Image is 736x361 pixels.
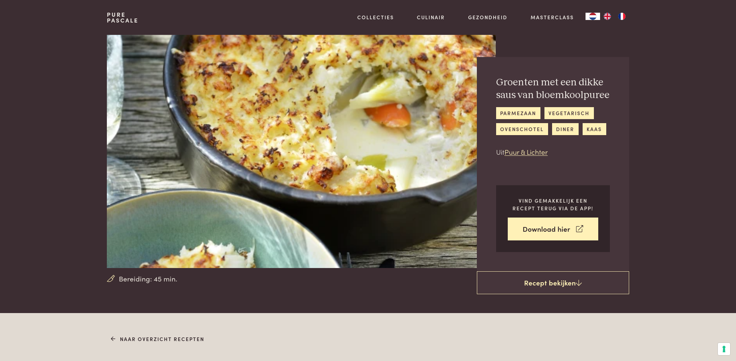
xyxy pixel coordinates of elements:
[417,13,445,21] a: Culinair
[531,13,574,21] a: Masterclass
[107,35,495,268] img: Groenten met een dikke saus van bloemkoolpuree
[477,271,629,295] a: Recept bekijken
[586,13,600,20] a: NL
[468,13,507,21] a: Gezondheid
[496,107,540,119] a: parmezaan
[508,218,598,240] a: Download hier
[111,335,204,343] a: Naar overzicht recepten
[508,197,598,212] p: Vind gemakkelijk een recept terug via de app!
[583,123,606,135] a: kaas
[600,13,629,20] ul: Language list
[600,13,615,20] a: EN
[357,13,394,21] a: Collecties
[544,107,594,119] a: vegetarisch
[718,343,730,355] button: Uw voorkeuren voor toestemming voor trackingtechnologieën
[496,147,610,157] p: Uit
[504,147,548,157] a: Puur & Lichter
[586,13,629,20] aside: Language selected: Nederlands
[496,76,610,101] h2: Groenten met een dikke saus van bloemkoolpuree
[552,123,579,135] a: diner
[615,13,629,20] a: FR
[119,273,177,284] span: Bereiding: 45 min.
[496,123,548,135] a: ovenschotel
[586,13,600,20] div: Language
[107,12,138,23] a: PurePascale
